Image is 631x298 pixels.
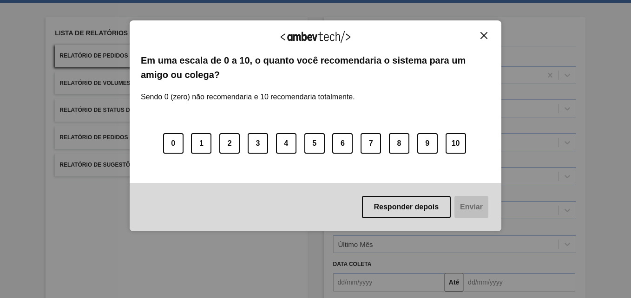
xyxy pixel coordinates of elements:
[446,133,466,154] button: 10
[141,82,355,101] label: Sendo 0 (zero) não recomendaria e 10 recomendaria totalmente.
[163,133,184,154] button: 0
[141,53,490,82] label: Em uma escala de 0 a 10, o quanto você recomendaria o sistema para um amigo ou colega?
[480,32,487,39] img: Close
[219,133,240,154] button: 2
[332,133,353,154] button: 6
[362,196,451,218] button: Responder depois
[389,133,409,154] button: 8
[191,133,211,154] button: 1
[281,31,350,43] img: Logo Ambevtech
[361,133,381,154] button: 7
[478,32,490,39] button: Close
[248,133,268,154] button: 3
[417,133,438,154] button: 9
[276,133,296,154] button: 4
[304,133,325,154] button: 5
